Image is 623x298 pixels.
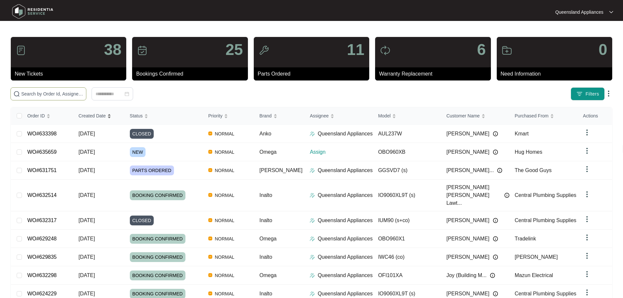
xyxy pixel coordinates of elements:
[259,112,271,119] span: Brand
[130,252,185,262] span: BOOKING CONFIRMED
[318,130,372,138] p: Queensland Appliances
[493,218,498,223] img: Info icon
[310,291,315,296] img: Assigner Icon
[259,45,269,56] img: icon
[130,112,143,119] span: Status
[78,254,95,260] span: [DATE]
[504,193,510,198] img: Info icon
[493,291,498,296] img: Info icon
[501,70,612,78] p: Need Information
[446,235,490,243] span: [PERSON_NAME]
[380,45,390,56] img: icon
[130,129,154,139] span: CLOSED
[318,191,372,199] p: Queensland Appliances
[373,266,441,285] td: OFI101XA
[208,168,212,172] img: Vercel Logo
[212,253,237,261] span: NORMAL
[259,236,276,241] span: Omega
[310,168,315,173] img: Assigner Icon
[583,215,591,223] img: dropdown arrow
[318,235,372,243] p: Queensland Appliances
[78,167,95,173] span: [DATE]
[212,148,237,156] span: NORMAL
[208,218,212,222] img: Vercel Logo
[27,131,57,136] a: WO#633398
[446,253,490,261] span: [PERSON_NAME]
[27,254,57,260] a: WO#629835
[27,272,57,278] a: WO#632298
[446,290,490,298] span: [PERSON_NAME]
[493,236,498,241] img: Info icon
[583,252,591,260] img: dropdown arrow
[212,217,237,224] span: NORMAL
[441,107,510,125] th: Customer Name
[130,166,174,175] span: PARTS ORDERED
[583,234,591,241] img: dropdown arrow
[373,211,441,230] td: IUM90 (s+co)
[583,190,591,198] img: dropdown arrow
[598,42,607,58] p: 0
[259,149,276,155] span: Omega
[609,10,613,14] img: dropdown arrow
[208,112,223,119] span: Priority
[225,42,243,58] p: 25
[212,191,237,199] span: NORMAL
[21,90,83,97] input: Search by Order Id, Assignee Name, Customer Name, Brand and Model
[137,45,147,56] img: icon
[373,248,441,266] td: IWC46 (co)
[378,112,390,119] span: Model
[583,270,591,278] img: dropdown arrow
[27,149,57,155] a: WO#635659
[515,192,577,198] span: Central Plumbing Supplies
[310,148,373,156] p: Assign
[208,273,212,277] img: Vercel Logo
[259,254,272,260] span: Inalto
[22,107,73,125] th: Order ID
[130,271,185,280] span: BOOKING CONFIRMED
[15,70,126,78] p: New Tickets
[510,107,578,125] th: Purchased From
[208,291,212,295] img: Vercel Logo
[373,125,441,143] td: AUL237W
[130,216,154,225] span: CLOSED
[212,167,237,174] span: NORMAL
[78,149,95,155] span: [DATE]
[493,254,498,260] img: Info icon
[208,255,212,259] img: Vercel Logo
[208,193,212,197] img: Vercel Logo
[318,253,372,261] p: Queensland Appliances
[27,167,57,173] a: WO#631751
[13,91,20,97] img: search-icon
[259,167,303,173] span: [PERSON_NAME]
[212,130,237,138] span: NORMAL
[373,161,441,180] td: GGSVD7 (s)
[515,236,536,241] span: Tradelink
[27,112,45,119] span: Order ID
[10,2,56,21] img: residentia service logo
[259,291,272,296] span: Inalto
[258,70,369,78] p: Parts Ordered
[555,9,603,15] p: Queensland Appliances
[27,236,57,241] a: WO#629248
[515,131,529,136] span: Kmart
[78,112,106,119] span: Created Date
[310,218,315,223] img: Assigner Icon
[254,107,304,125] th: Brand
[208,237,212,240] img: Vercel Logo
[73,107,125,125] th: Created Date
[130,234,185,244] span: BOOKING CONFIRMED
[477,42,486,58] p: 6
[310,236,315,241] img: Assigner Icon
[493,149,498,155] img: Info icon
[497,168,502,173] img: Info icon
[318,167,372,174] p: Queensland Appliances
[446,272,487,279] span: Joy (Building M...
[16,45,26,56] img: icon
[78,291,95,296] span: [DATE]
[27,291,57,296] a: WO#624229
[515,254,558,260] span: [PERSON_NAME]
[78,131,95,136] span: [DATE]
[515,149,542,155] span: Hug Homes
[259,131,271,136] span: Anko
[78,192,95,198] span: [DATE]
